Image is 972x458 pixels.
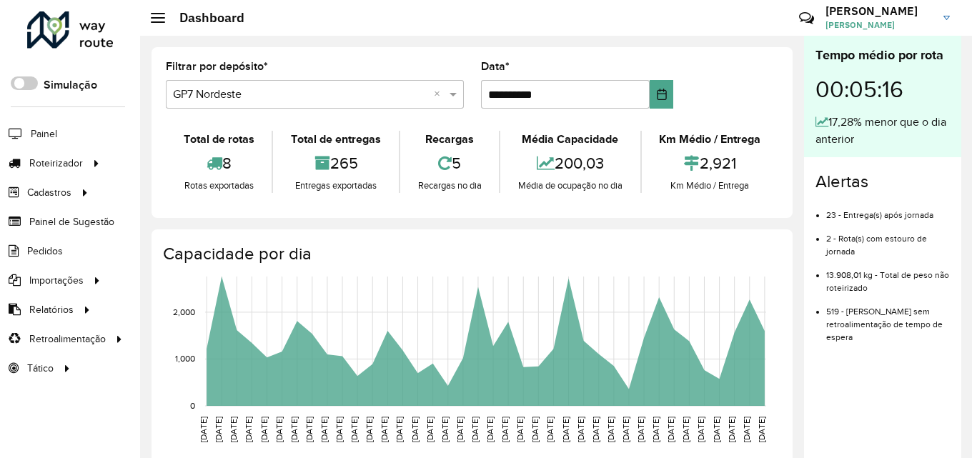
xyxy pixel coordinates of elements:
text: [DATE] [274,417,284,442]
text: [DATE] [712,417,721,442]
div: Tempo médio por rota [815,46,950,65]
text: [DATE] [364,417,374,442]
text: [DATE] [214,417,223,442]
text: 0 [190,401,195,410]
text: [DATE] [757,417,766,442]
span: Cadastros [27,185,71,200]
span: Painel [31,126,57,141]
text: [DATE] [349,417,359,442]
div: Total de entregas [277,131,395,148]
text: [DATE] [666,417,675,442]
div: Recargas [404,131,495,148]
span: Relatórios [29,302,74,317]
text: [DATE] [319,417,329,442]
text: [DATE] [455,417,465,442]
text: [DATE] [199,417,208,442]
li: 519 - [PERSON_NAME] sem retroalimentação de tempo de espera [826,294,950,344]
div: Total de rotas [169,131,268,148]
div: 8 [169,148,268,179]
span: Pedidos [27,244,63,259]
text: [DATE] [621,417,630,442]
div: Recargas no dia [404,179,495,193]
text: 2,000 [173,307,195,317]
text: [DATE] [576,417,585,442]
text: [DATE] [636,417,645,442]
span: Clear all [434,86,446,103]
text: [DATE] [485,417,495,442]
text: [DATE] [304,417,314,442]
div: 17,28% menor que o dia anterior [815,114,950,148]
text: [DATE] [530,417,540,442]
span: [PERSON_NAME] [825,19,933,31]
label: Filtrar por depósito [166,58,268,75]
div: Km Médio / Entrega [645,131,775,148]
span: Roteirizador [29,156,83,171]
text: [DATE] [545,417,555,442]
div: 2,921 [645,148,775,179]
text: [DATE] [500,417,510,442]
span: Tático [27,361,54,376]
text: [DATE] [425,417,435,442]
text: [DATE] [289,417,299,442]
text: [DATE] [696,417,705,442]
div: 200,03 [504,148,636,179]
div: Rotas exportadas [169,179,268,193]
div: Média Capacidade [504,131,636,148]
text: [DATE] [440,417,450,442]
span: Painel de Sugestão [29,214,114,229]
text: [DATE] [395,417,404,442]
text: [DATE] [229,417,238,442]
text: [DATE] [742,417,751,442]
h2: Dashboard [165,10,244,26]
div: 5 [404,148,495,179]
li: 2 - Rota(s) com estouro de jornada [826,221,950,258]
text: [DATE] [259,417,269,442]
text: [DATE] [651,417,660,442]
a: Contato Rápido [791,3,822,34]
label: Data [481,58,510,75]
text: [DATE] [334,417,344,442]
li: 13.908,01 kg - Total de peso não roteirizado [826,258,950,294]
li: 23 - Entrega(s) após jornada [826,198,950,221]
span: Importações [29,273,84,288]
text: [DATE] [470,417,480,442]
span: Retroalimentação [29,332,106,347]
div: Entregas exportadas [277,179,395,193]
text: [DATE] [410,417,420,442]
div: 265 [277,148,395,179]
h3: [PERSON_NAME] [825,4,933,18]
label: Simulação [44,76,97,94]
button: Choose Date [650,80,673,109]
text: [DATE] [515,417,525,442]
text: [DATE] [727,417,736,442]
text: [DATE] [681,417,690,442]
text: [DATE] [244,417,253,442]
h4: Alertas [815,171,950,192]
text: [DATE] [606,417,615,442]
div: 00:05:16 [815,65,950,114]
div: Km Médio / Entrega [645,179,775,193]
text: [DATE] [380,417,389,442]
text: [DATE] [591,417,600,442]
text: 1,000 [175,354,195,364]
div: Média de ocupação no dia [504,179,636,193]
text: [DATE] [561,417,570,442]
h4: Capacidade por dia [163,244,778,264]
